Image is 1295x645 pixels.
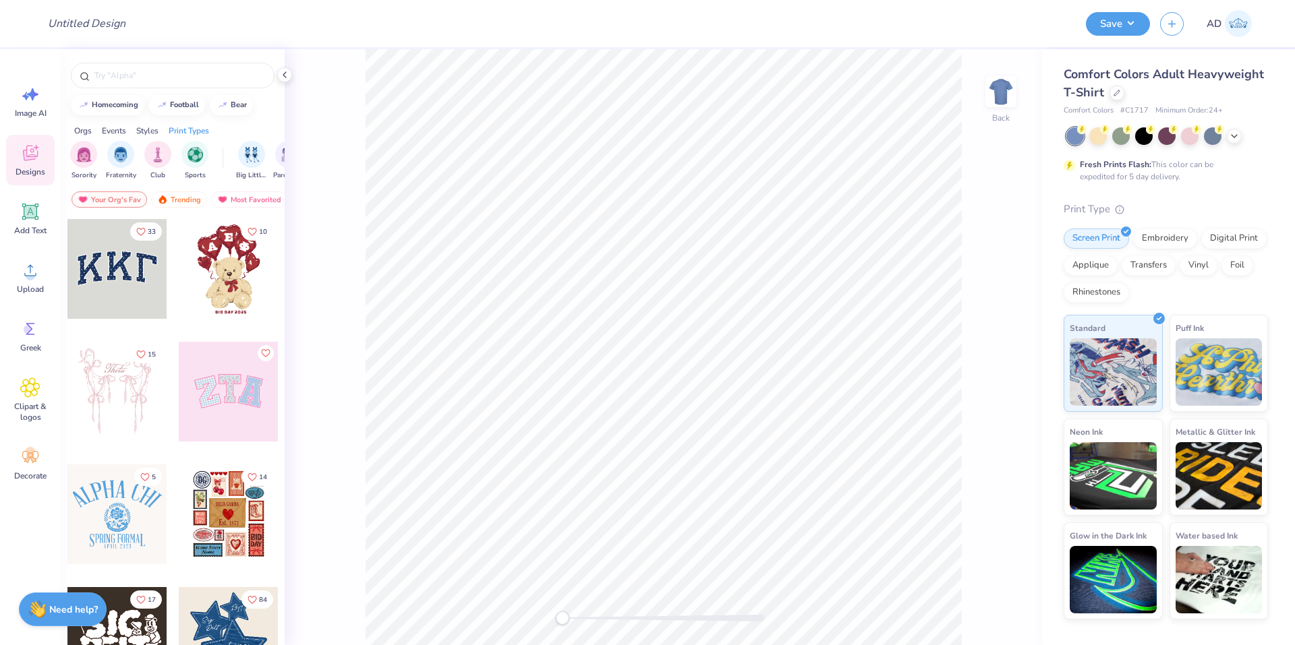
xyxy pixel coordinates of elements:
[130,345,162,363] button: Like
[181,141,208,181] div: filter for Sports
[136,125,159,137] div: Styles
[188,147,203,162] img: Sports Image
[273,141,304,181] button: filter button
[93,69,266,82] input: Try "Alpha"
[130,222,162,241] button: Like
[1120,105,1149,117] span: # C1717
[70,141,97,181] div: filter for Sorority
[236,141,267,181] button: filter button
[157,195,168,204] img: trending.gif
[210,95,253,115] button: bear
[130,590,162,609] button: Like
[1080,159,1151,170] strong: Fresh Prints Flash:
[92,101,138,109] div: homecoming
[236,141,267,181] div: filter for Big Little Reveal
[37,10,136,37] input: Untitled Design
[231,101,247,109] div: bear
[1122,255,1176,276] div: Transfers
[1064,202,1268,217] div: Print Type
[556,611,569,625] div: Accessibility label
[169,125,209,137] div: Print Types
[259,596,267,603] span: 84
[1133,228,1197,249] div: Embroidery
[106,171,136,181] span: Fraternity
[185,171,206,181] span: Sports
[20,342,41,353] span: Greek
[273,141,304,181] div: filter for Parent's Weekend
[15,108,47,119] span: Image AI
[78,101,89,109] img: trend_line.gif
[113,147,128,162] img: Fraternity Image
[241,590,273,609] button: Like
[1176,425,1255,439] span: Metallic & Glitter Ink
[1064,255,1118,276] div: Applique
[1064,282,1129,303] div: Rhinestones
[71,171,96,181] span: Sorority
[1176,338,1263,406] img: Puff Ink
[1201,228,1267,249] div: Digital Print
[217,101,228,109] img: trend_line.gif
[236,171,267,181] span: Big Little Reveal
[1176,546,1263,613] img: Water based Ink
[181,141,208,181] button: filter button
[1070,528,1147,543] span: Glow in the Dark Ink
[134,468,162,486] button: Like
[1070,546,1157,613] img: Glow in the Dark Ink
[70,141,97,181] button: filter button
[1070,321,1105,335] span: Standard
[1064,228,1129,249] div: Screen Print
[151,191,207,208] div: Trending
[148,596,156,603] span: 17
[49,603,98,616] strong: Need help?
[259,228,267,235] span: 10
[273,171,304,181] span: Parent's Weekend
[76,147,92,162] img: Sorority Image
[106,141,136,181] button: filter button
[71,191,147,208] div: Your Org's Fav
[78,195,88,204] img: most_fav.gif
[16,166,45,177] span: Designs
[1221,255,1253,276] div: Foil
[1080,158,1246,183] div: This color can be expedited for 5 day delivery.
[106,141,136,181] div: filter for Fraternity
[258,345,274,361] button: Like
[150,147,165,162] img: Club Image
[156,101,167,109] img: trend_line.gif
[211,191,287,208] div: Most Favorited
[8,401,53,423] span: Clipart & logos
[149,95,205,115] button: football
[241,468,273,486] button: Like
[987,78,1014,105] img: Back
[1180,255,1217,276] div: Vinyl
[217,195,228,204] img: most_fav.gif
[1225,10,1252,37] img: Aldro Dalugdog
[1176,321,1204,335] span: Puff Ink
[150,171,165,181] span: Club
[148,351,156,358] span: 15
[14,470,47,481] span: Decorate
[17,284,44,295] span: Upload
[71,95,144,115] button: homecoming
[14,225,47,236] span: Add Text
[281,147,297,162] img: Parent's Weekend Image
[1064,105,1114,117] span: Comfort Colors
[1176,442,1263,510] img: Metallic & Glitter Ink
[1176,528,1238,543] span: Water based Ink
[241,222,273,241] button: Like
[1070,338,1157,406] img: Standard
[1070,442,1157,510] img: Neon Ink
[1070,425,1103,439] span: Neon Ink
[170,101,199,109] div: football
[1201,10,1258,37] a: AD
[244,147,259,162] img: Big Little Reveal Image
[1064,66,1264,100] span: Comfort Colors Adult Heavyweight T-Shirt
[74,125,92,137] div: Orgs
[1086,12,1150,36] button: Save
[992,112,1010,124] div: Back
[152,474,156,481] span: 5
[144,141,171,181] button: filter button
[1207,16,1221,32] span: AD
[148,228,156,235] span: 33
[1155,105,1223,117] span: Minimum Order: 24 +
[144,141,171,181] div: filter for Club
